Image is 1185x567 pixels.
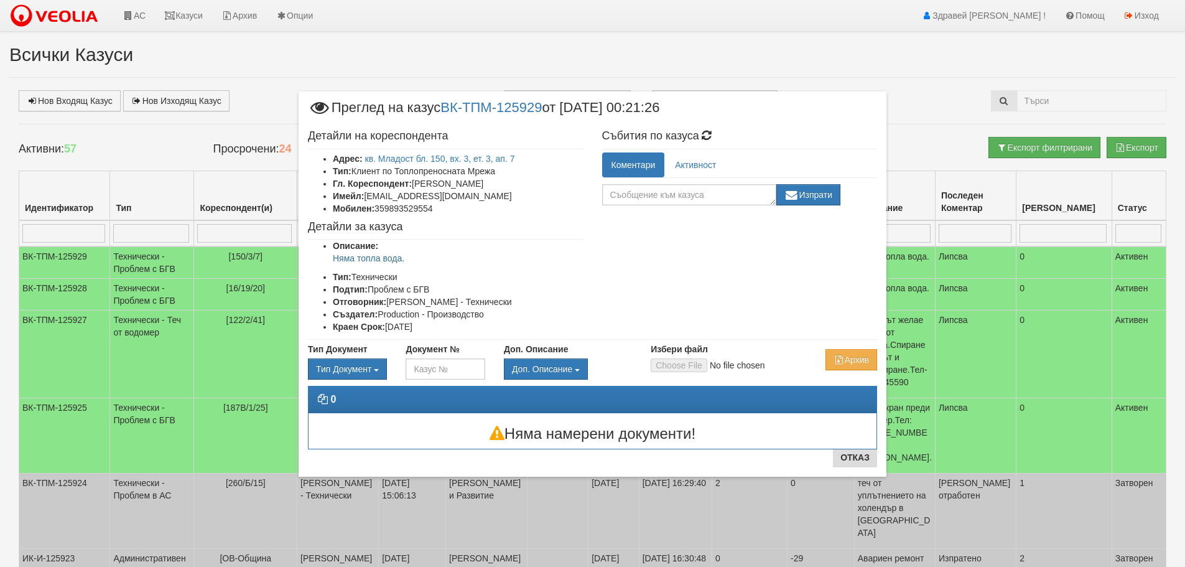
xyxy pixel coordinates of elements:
[333,202,583,215] li: 359893529554
[333,241,378,251] b: Описание:
[512,364,572,374] span: Доп. Описание
[406,343,459,355] label: Документ №
[333,154,363,164] b: Адрес:
[365,154,515,164] a: кв. Младост бл. 150, вх. 3, ет. 3, ап. 7
[309,426,876,442] h3: Няма намерени документи!
[651,343,708,355] label: Избери файл
[308,130,583,143] h4: Детайли на кореспондента
[308,358,387,380] button: Тип Документ
[333,166,351,176] b: Тип:
[330,394,336,405] strong: 0
[504,343,568,355] label: Доп. Описание
[333,297,386,307] b: Отговорник:
[333,252,583,265] p: Няма топла вода.
[333,271,583,283] li: Технически
[504,358,632,380] div: Двоен клик, за изчистване на избраната стойност.
[333,204,374,213] b: Мобилен:
[333,272,351,282] b: Тип:
[333,296,583,308] li: [PERSON_NAME] - Технически
[333,191,364,201] b: Имейл:
[602,152,665,177] a: Коментари
[833,448,877,467] button: Отказ
[308,358,387,380] div: Двоен клик, за изчистване на избраната стойност.
[602,130,878,143] h4: Събития по казуса
[440,99,542,115] a: ВК-ТПМ-125929
[333,322,385,332] b: Краен Срок:
[333,283,583,296] li: Проблем с БГВ
[308,343,368,355] label: Тип Документ
[666,152,725,177] a: Активност
[308,101,659,124] span: Преглед на казус от [DATE] 00:21:26
[333,177,583,190] li: [PERSON_NAME]
[316,364,371,374] span: Тип Документ
[333,165,583,177] li: Клиент по Топлопреносната Мрежа
[333,321,583,333] li: [DATE]
[333,179,412,189] b: Гл. Кореспондент:
[406,358,485,380] input: Казус №
[333,308,583,321] li: Production - Производство
[308,221,583,233] h4: Детайли за казуса
[776,184,841,205] button: Изпрати
[333,309,378,319] b: Създател:
[825,349,877,370] button: Архив
[504,358,588,380] button: Доп. Описание
[333,190,583,202] li: [EMAIL_ADDRESS][DOMAIN_NAME]
[333,284,368,294] b: Подтип:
